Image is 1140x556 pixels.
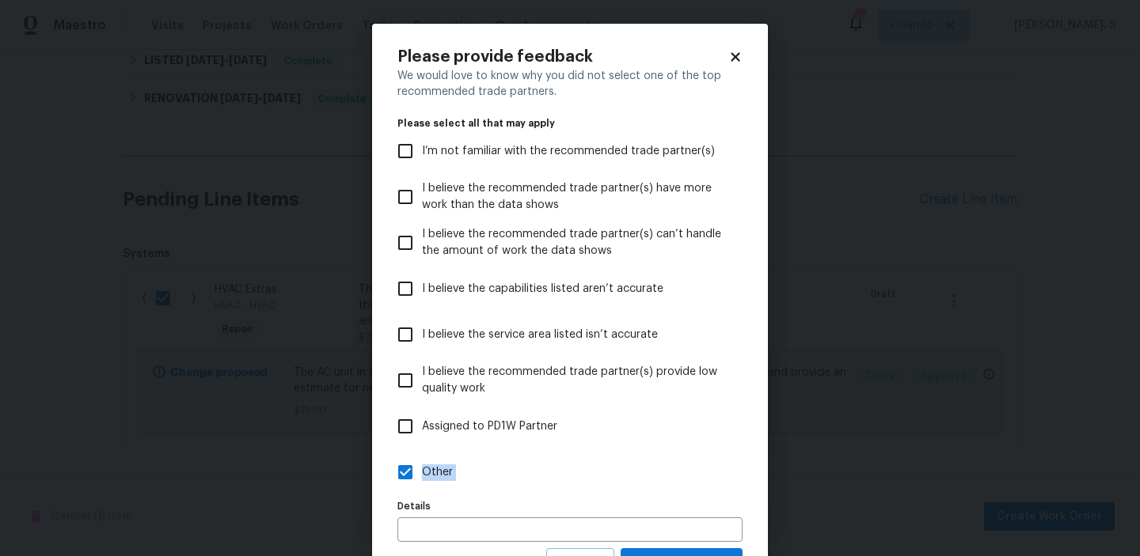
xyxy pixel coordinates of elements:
[397,119,743,128] legend: Please select all that may apply
[422,464,453,481] span: Other
[422,180,730,214] span: I believe the recommended trade partner(s) have more work than the data shows
[422,327,658,343] span: I believe the service area listed isn’t accurate
[422,364,730,397] span: I believe the recommended trade partner(s) provide low quality work
[422,143,715,160] span: I’m not familiar with the recommended trade partner(s)
[422,418,557,435] span: Assigned to PD1W Partner
[422,281,663,297] span: I believe the capabilities listed aren’t accurate
[397,501,743,511] label: Details
[422,226,730,259] span: I believe the recommended trade partner(s) can’t handle the amount of work the data shows
[397,68,743,100] div: We would love to know why you did not select one of the top recommended trade partners.
[397,49,728,65] h2: Please provide feedback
